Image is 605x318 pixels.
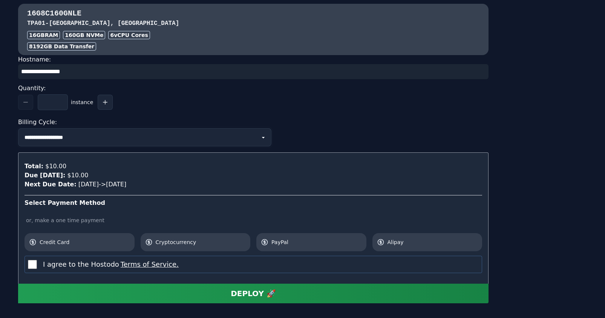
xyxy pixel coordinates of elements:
[25,180,482,189] div: [DATE] -> [DATE]
[271,238,362,246] span: PayPal
[18,82,489,94] div: Quantity:
[156,238,246,246] span: Cryptocurrency
[25,171,65,180] div: Due [DATE]:
[27,19,479,28] h3: TPA01 - [GEOGRAPHIC_DATA], [GEOGRAPHIC_DATA]
[27,31,60,39] div: 16GB RAM
[71,98,93,106] span: instance
[231,288,276,299] div: DEPLOY 🚀
[25,162,43,171] div: Total:
[18,55,489,79] div: Hostname:
[40,238,130,246] span: Credit Card
[43,259,179,270] label: I agree to the Hostodo
[27,8,479,19] h3: 16G8C160GNLE
[388,238,478,246] span: Alipay
[18,284,489,303] button: DEPLOY 🚀
[108,31,150,39] div: 6 vCPU Cores
[25,180,77,189] div: Next Due Date:
[43,162,66,171] div: $10.00
[119,259,179,270] button: I agree to the Hostodo
[27,42,96,51] div: 8192 GB Data Transfer
[63,31,105,39] div: 160 GB NVMe
[18,116,489,128] div: Billing Cycle:
[25,198,482,207] div: Select Payment Method
[119,260,179,268] a: Terms of Service.
[25,217,482,224] div: or, make a one time payment
[65,171,88,180] div: $10.00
